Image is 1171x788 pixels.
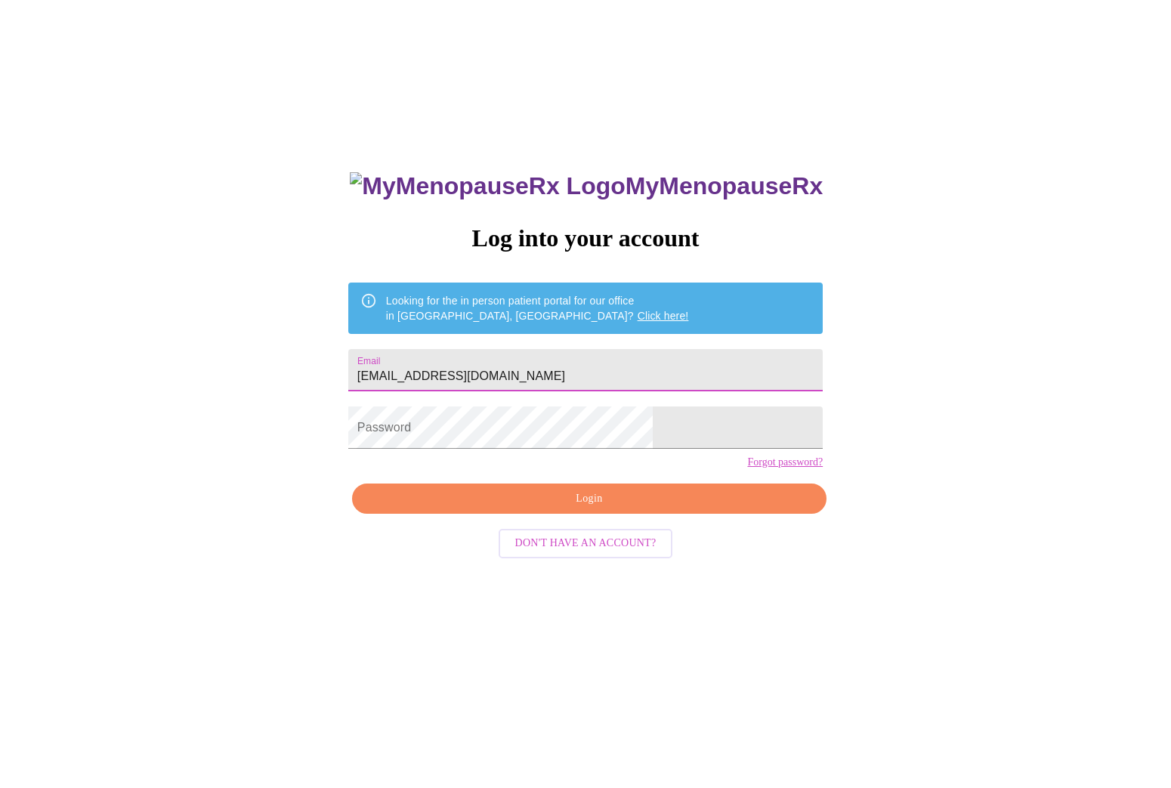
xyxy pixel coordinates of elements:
img: MyMenopauseRx Logo [350,172,625,200]
a: Don't have an account? [495,536,677,549]
button: Don't have an account? [499,529,673,558]
span: Don't have an account? [515,534,657,553]
a: Click here! [638,310,689,322]
h3: MyMenopauseRx [350,172,823,200]
span: Login [369,490,809,508]
button: Login [352,484,826,515]
a: Forgot password? [747,456,823,468]
div: Looking for the in person patient portal for our office in [GEOGRAPHIC_DATA], [GEOGRAPHIC_DATA]? [386,287,689,329]
h3: Log into your account [348,224,823,252]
